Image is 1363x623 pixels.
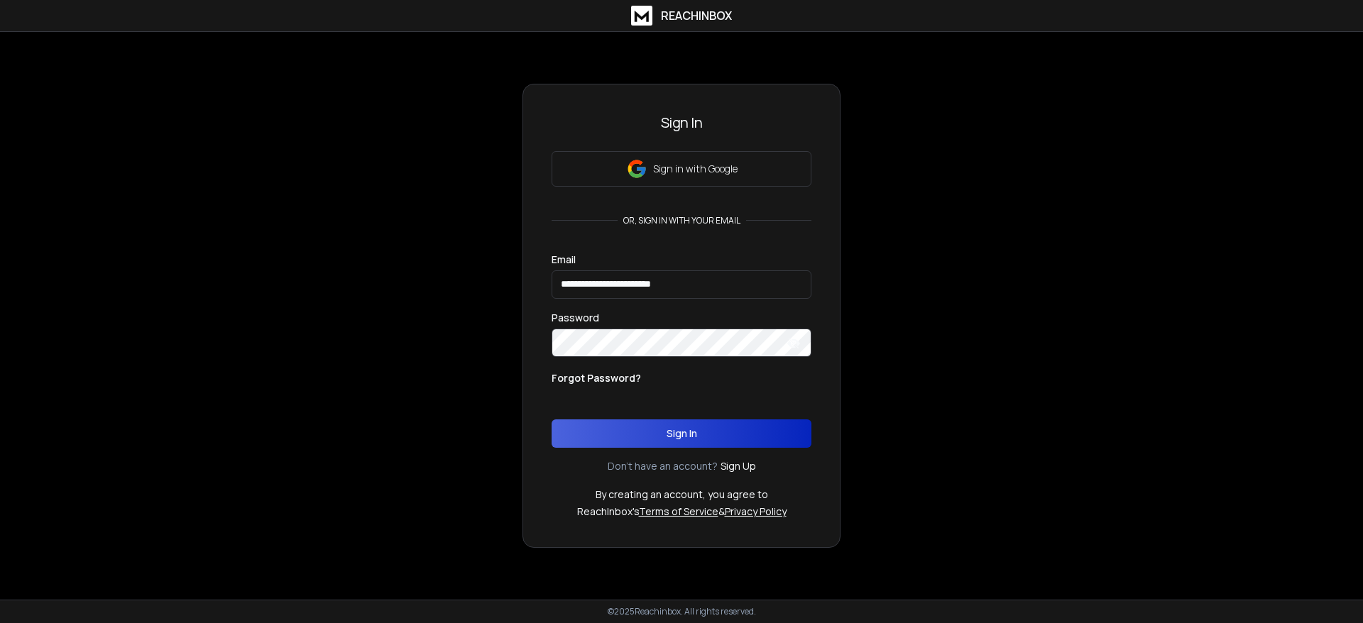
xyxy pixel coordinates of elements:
h3: Sign In [552,113,811,133]
a: Sign Up [721,459,756,473]
p: © 2025 Reachinbox. All rights reserved. [608,606,756,617]
p: ReachInbox's & [577,505,787,519]
p: or, sign in with your email [618,215,746,226]
label: Email [552,255,576,265]
label: Password [552,313,599,323]
img: logo [631,6,652,26]
p: Sign in with Google [653,162,738,176]
button: Sign in with Google [552,151,811,187]
p: Forgot Password? [552,371,641,385]
a: Terms of Service [639,505,718,518]
h1: ReachInbox [661,7,732,24]
p: Don't have an account? [608,459,718,473]
a: ReachInbox [631,6,732,26]
a: Privacy Policy [725,505,787,518]
button: Sign In [552,419,811,448]
p: By creating an account, you agree to [596,487,768,502]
